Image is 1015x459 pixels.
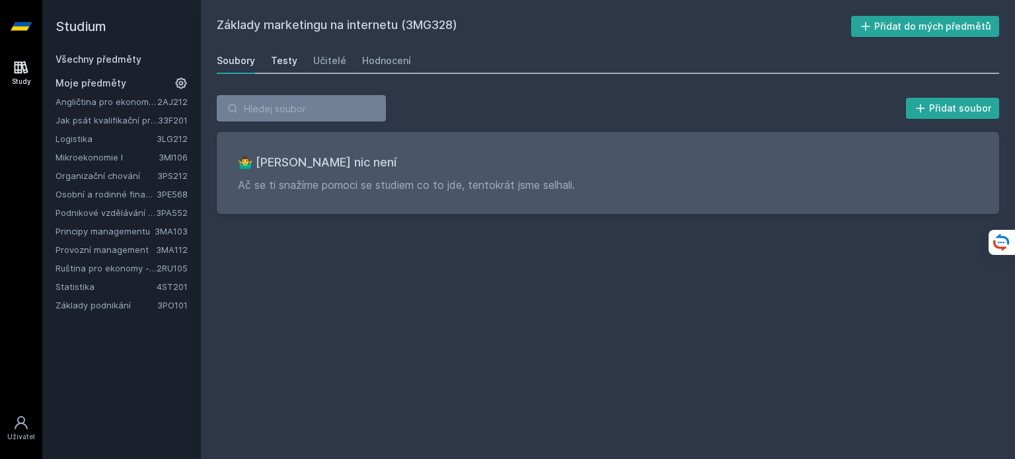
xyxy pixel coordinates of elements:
[362,54,411,67] div: Hodnocení
[906,98,1000,119] button: Přidat soubor
[3,53,40,93] a: Study
[12,77,31,87] div: Study
[157,300,188,310] a: 3PO101
[313,48,346,74] a: Učitelé
[156,207,188,218] a: 3PA552
[56,53,141,65] a: Všechny předměty
[3,408,40,448] a: Uživatel
[238,153,978,172] h3: 🤷‍♂️ [PERSON_NAME] nic není
[238,177,978,193] p: Ač se ti snažíme pomoci se studiem co to jde, tentokrát jsme selhali.
[271,54,297,67] div: Testy
[313,54,346,67] div: Učitelé
[157,263,188,273] a: 2RU105
[56,132,157,145] a: Logistika
[157,281,188,292] a: 4ST201
[157,189,188,199] a: 3PE568
[56,225,155,238] a: Principy managementu
[156,244,188,255] a: 3MA112
[7,432,35,442] div: Uživatel
[157,133,188,144] a: 3LG212
[217,54,255,67] div: Soubory
[56,280,157,293] a: Statistika
[157,96,188,107] a: 2AJ212
[158,115,188,125] a: 33F201
[56,299,157,312] a: Základy podnikání
[271,48,297,74] a: Testy
[56,243,156,256] a: Provozní management
[56,114,158,127] a: Jak psát kvalifikační práci
[362,48,411,74] a: Hodnocení
[56,188,157,201] a: Osobní a rodinné finance
[851,16,1000,37] button: Přidat do mých předmětů
[217,16,851,37] h2: Základy marketingu na internetu (3MG328)
[159,152,188,162] a: 3MI106
[56,95,157,108] a: Angličtina pro ekonomická studia 2 (B2/C1)
[56,151,159,164] a: Mikroekonomie I
[56,169,157,182] a: Organizační chování
[56,262,157,275] a: Ruština pro ekonomy - středně pokročilá úroveň 1 (B1)
[217,95,386,122] input: Hledej soubor
[56,206,156,219] a: Podnikové vzdělávání v praxi
[155,226,188,236] a: 3MA103
[56,77,126,90] span: Moje předměty
[217,48,255,74] a: Soubory
[157,170,188,181] a: 3PS212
